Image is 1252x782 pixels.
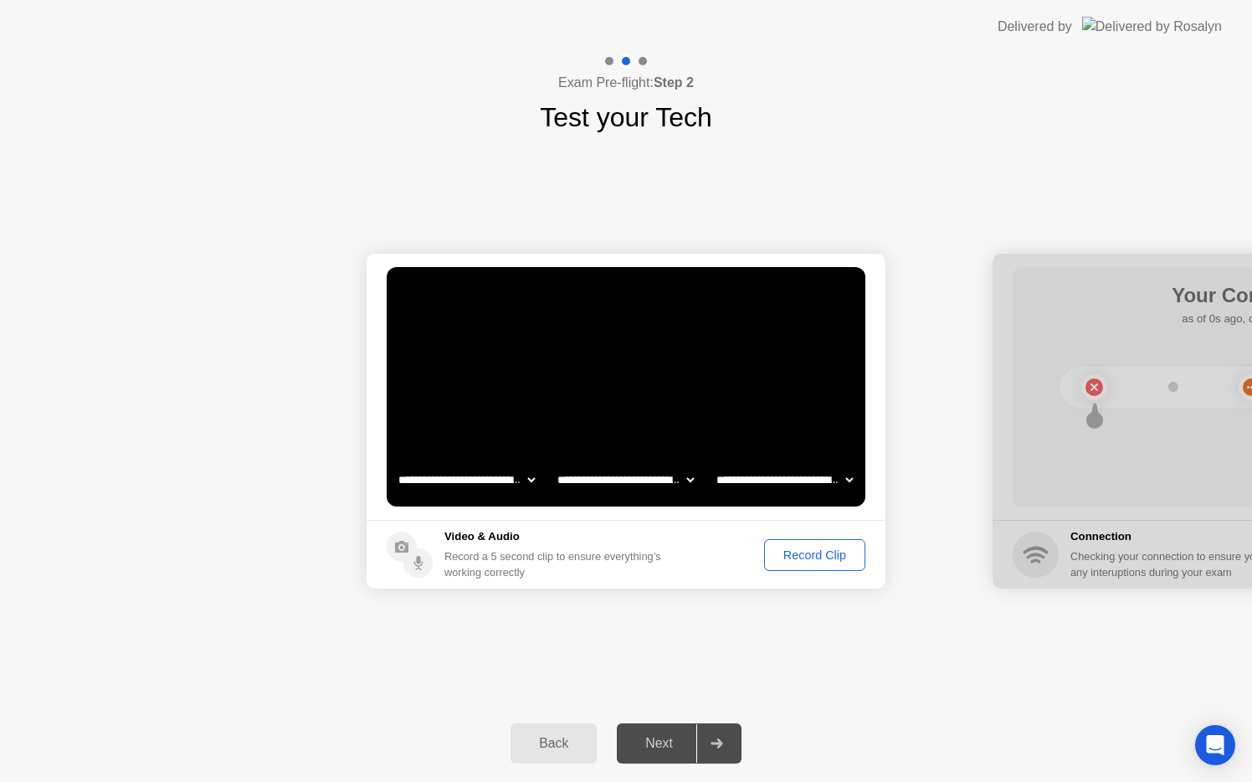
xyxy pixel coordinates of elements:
[1195,725,1235,765] div: Open Intercom Messenger
[558,73,694,93] h4: Exam Pre-flight:
[554,463,697,496] select: Available speakers
[617,723,741,764] button: Next
[444,548,668,580] div: Record a 5 second clip to ensure everything’s working correctly
[395,463,538,496] select: Available cameras
[1082,17,1222,36] img: Delivered by Rosalyn
[713,463,856,496] select: Available microphones
[770,548,859,562] div: Record Clip
[998,17,1072,37] div: Delivered by
[540,97,712,137] h1: Test your Tech
[654,75,694,90] b: Step 2
[622,736,696,751] div: Next
[511,723,597,764] button: Back
[764,539,865,571] button: Record Clip
[444,528,668,545] h5: Video & Audio
[516,736,592,751] div: Back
